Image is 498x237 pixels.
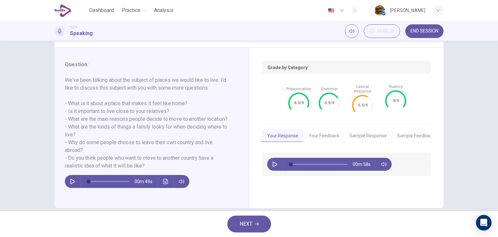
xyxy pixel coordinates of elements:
span: Practice [122,6,140,14]
button: END SESSION [405,24,444,38]
span: Pronunciation [286,87,311,91]
text: 6.5/9 [325,100,334,105]
span: 00:02:26 [377,29,395,34]
button: Analysis [151,5,176,16]
button: Sample Feedback [392,129,439,143]
text: 8.5/9 [294,100,303,105]
button: Click to see the audio transcription [160,175,171,188]
div: Open Intercom Messenger [476,215,492,231]
button: Your Feedback [303,129,344,143]
div: Hide [364,24,400,38]
button: Dashboard [87,5,116,16]
span: IELTS [70,25,77,30]
span: 00m 58s [353,158,376,171]
img: Profile picture [374,5,385,16]
div: basic tabs example [262,129,431,143]
span: Dashboard [89,6,114,14]
span: Fluency [389,84,403,89]
button: Sample Response [344,129,392,143]
h6: Question : [65,61,231,69]
span: Analysis [154,6,173,14]
span: NEXT [240,219,252,229]
p: Grade by Category [267,65,425,70]
img: en [327,8,335,13]
text: 9/9 [393,98,399,103]
button: Practice [119,5,149,16]
span: END SESSION [410,29,438,34]
button: NEXT [227,216,271,232]
button: 00:02:26 [364,24,400,38]
span: Lexical Resource [348,84,377,94]
h1: Speaking [70,30,93,37]
text: 5.5/9 [358,103,367,107]
button: Your Response [262,129,303,143]
a: EduSynch logo [54,4,87,17]
div: [PERSON_NAME] [390,6,425,14]
span: Grammar [321,87,338,91]
span: 00m 49s [135,175,158,188]
img: EduSynch logo [54,4,72,17]
h6: We've been talking about the subject of places we would like to live. I'd like to discuss this su... [65,76,231,170]
div: Mute [345,24,359,38]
